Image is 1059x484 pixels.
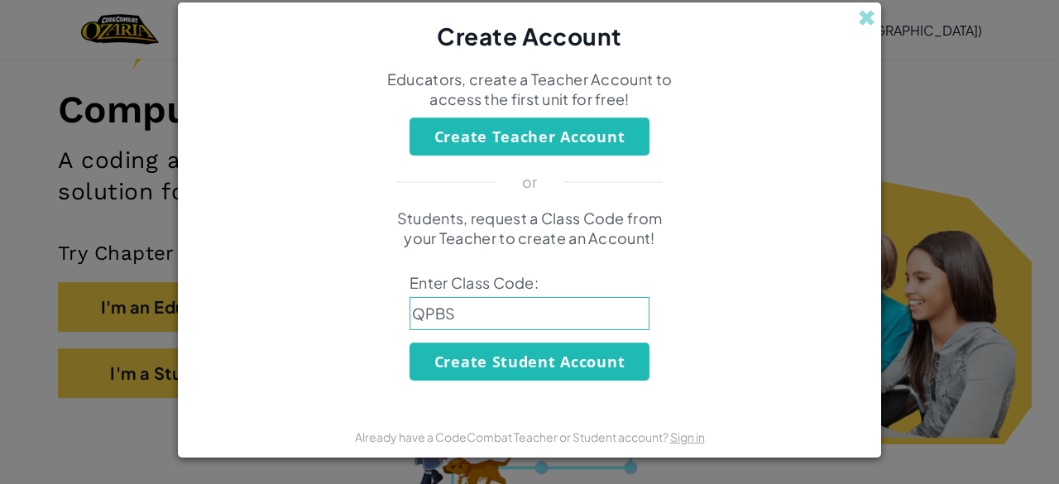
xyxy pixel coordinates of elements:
a: Sign in [670,429,705,444]
button: Create Teacher Account [410,117,649,156]
span: Create Account [437,22,622,50]
p: Educators, create a Teacher Account to access the first unit for free! [385,69,674,109]
p: or [522,172,538,192]
p: Students, request a Class Code from your Teacher to create an Account! [385,208,674,248]
span: Enter Class Code: [410,273,649,293]
button: Create Student Account [410,343,649,381]
span: Already have a CodeCombat Teacher or Student account? [355,429,670,444]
